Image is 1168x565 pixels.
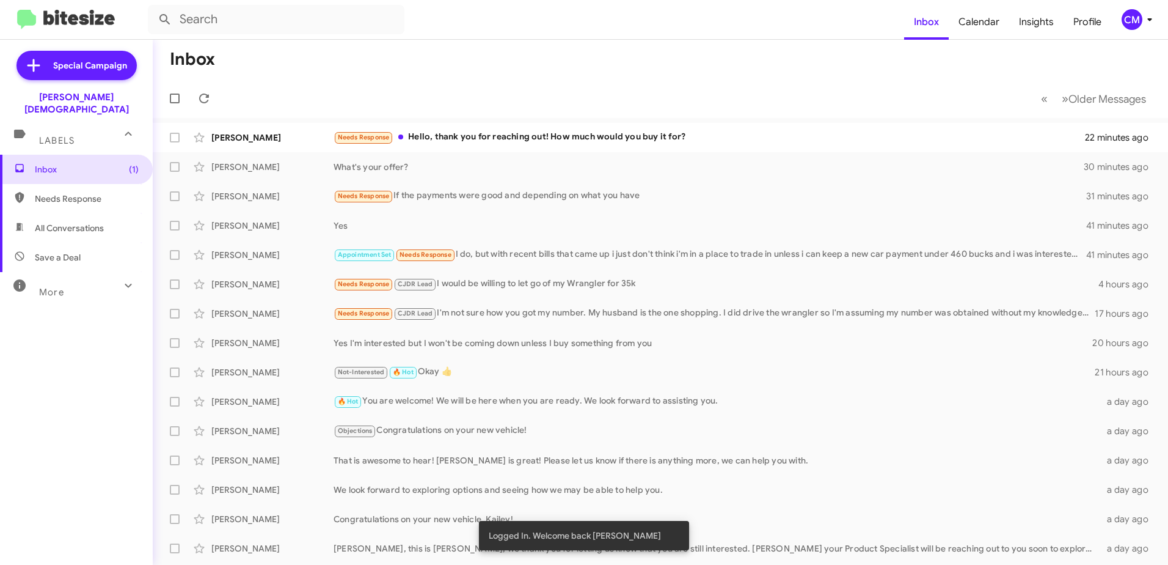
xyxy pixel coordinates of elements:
[211,513,334,525] div: [PERSON_NAME]
[334,220,1086,232] div: Yes
[211,308,334,320] div: [PERSON_NAME]
[211,396,334,408] div: [PERSON_NAME]
[1095,308,1158,320] div: 17 hours ago
[35,251,81,264] span: Save a Deal
[334,189,1086,203] div: If the payments were good and depending on what you have
[211,484,334,496] div: [PERSON_NAME]
[334,454,1100,467] div: That is awesome to hear! [PERSON_NAME] is great! Please let us know if there is anything more, we...
[35,193,139,205] span: Needs Response
[338,368,385,376] span: Not-Interested
[211,278,334,290] div: [PERSON_NAME]
[1086,220,1158,232] div: 41 minutes ago
[398,280,433,288] span: CJDR Lead
[1085,131,1158,144] div: 22 minutes ago
[334,248,1086,262] div: I do, but with recent bills that came up i just don't think i'm in a place to trade in unless i c...
[489,530,661,542] span: Logged In. Welcome back [PERSON_NAME]
[334,513,1100,525] div: Congratulations on your new vehicle, Kailey!
[1064,4,1111,40] a: Profile
[1009,4,1064,40] a: Insights
[39,135,75,146] span: Labels
[1100,484,1158,496] div: a day ago
[211,454,334,467] div: [PERSON_NAME]
[338,133,390,141] span: Needs Response
[211,425,334,437] div: [PERSON_NAME]
[334,484,1100,496] div: We look forward to exploring options and seeing how we may be able to help you.
[338,427,373,435] span: Objections
[1068,92,1146,106] span: Older Messages
[1062,91,1068,106] span: »
[211,542,334,555] div: [PERSON_NAME]
[949,4,1009,40] a: Calendar
[334,306,1095,320] div: I'm not sure how you got my number. My husband is the one shopping. I did drive the wrangler so I...
[1100,513,1158,525] div: a day ago
[35,222,104,234] span: All Conversations
[35,163,139,175] span: Inbox
[400,251,451,259] span: Needs Response
[334,277,1098,291] div: I would be willing to let go of my Wrangler for 35k
[1086,190,1158,202] div: 31 minutes ago
[211,131,334,144] div: [PERSON_NAME]
[338,251,392,259] span: Appointment Set
[338,309,390,317] span: Needs Response
[211,249,334,261] div: [PERSON_NAME]
[393,368,414,376] span: 🔥 Hot
[1086,249,1158,261] div: 41 minutes ago
[338,280,390,288] span: Needs Response
[1092,337,1158,349] div: 20 hours ago
[334,424,1100,438] div: Congratulations on your new vehicle!
[334,542,1100,555] div: [PERSON_NAME], this is [PERSON_NAME], we thank you for letting us know that you are still interes...
[1054,86,1153,111] button: Next
[1111,9,1155,30] button: CM
[904,4,949,40] a: Inbox
[39,287,64,298] span: More
[338,192,390,200] span: Needs Response
[1095,366,1158,379] div: 21 hours ago
[398,309,433,317] span: CJDR Lead
[334,337,1092,349] div: Yes I'm interested but I won't be coming down unless I buy something from you
[1034,86,1153,111] nav: Page navigation example
[211,190,334,202] div: [PERSON_NAME]
[1041,91,1048,106] span: «
[334,130,1085,144] div: Hello, thank you for reaching out! How much would you buy it for?
[334,161,1085,173] div: What's your offer?
[1100,454,1158,467] div: a day ago
[170,50,215,69] h1: Inbox
[334,394,1100,408] div: You are welcome! We will be here when you are ready. We look forward to assisting you.
[16,51,137,80] a: Special Campaign
[211,366,334,379] div: [PERSON_NAME]
[1100,542,1158,555] div: a day ago
[1100,425,1158,437] div: a day ago
[211,220,334,232] div: [PERSON_NAME]
[1034,86,1055,111] button: Previous
[148,5,404,34] input: Search
[1098,278,1158,290] div: 4 hours ago
[53,59,127,72] span: Special Campaign
[1122,9,1142,30] div: CM
[1100,396,1158,408] div: a day ago
[129,163,139,175] span: (1)
[334,365,1095,379] div: Okay 👍
[211,161,334,173] div: [PERSON_NAME]
[338,397,359,405] span: 🔥 Hot
[211,337,334,349] div: [PERSON_NAME]
[1085,161,1158,173] div: 30 minutes ago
